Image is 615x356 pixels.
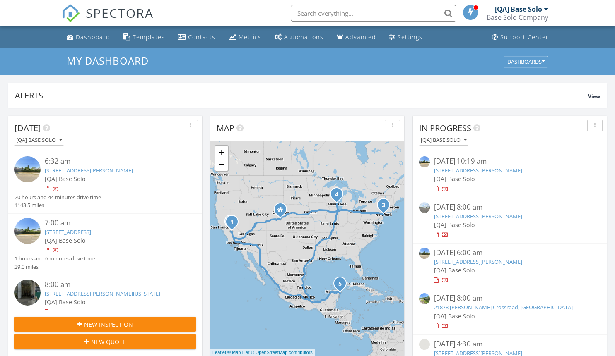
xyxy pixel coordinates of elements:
[489,30,552,45] a: Support Center
[419,202,430,213] img: streetview
[63,30,113,45] a: Dashboard
[45,175,85,183] span: [QA] Base Solo
[175,30,219,45] a: Contacts
[419,202,601,239] a: [DATE] 8:00 am [STREET_ADDRESS][PERSON_NAME] [QA] Base Solo
[67,54,149,67] span: My Dashboard
[345,33,376,41] div: Advanced
[504,56,548,67] button: Dashboards
[14,255,95,263] div: 1 hours and 6 minutes drive time
[188,33,215,41] div: Contacts
[14,334,196,349] button: New Quote
[227,350,250,355] a: © MapTiler
[495,5,542,13] div: [QA] Base Solo
[421,137,467,143] div: [QA] Base Solo
[45,156,181,167] div: 6:32 am
[14,201,101,209] div: 1143.5 miles
[335,192,338,198] i: 4
[14,218,41,244] img: streetview
[419,339,430,350] img: streetview
[434,266,475,274] span: [QA] Base Solo
[434,339,585,349] div: [DATE] 4:30 am
[225,30,265,45] a: Metrics
[239,33,261,41] div: Metrics
[14,122,41,134] span: [DATE]
[91,337,126,346] span: New Quote
[434,221,475,229] span: [QA] Base Solo
[419,293,430,304] img: streetview
[434,248,585,258] div: [DATE] 6:00 am
[14,263,95,271] div: 29.0 miles
[86,4,154,22] span: SPECTORA
[284,33,323,41] div: Automations
[434,312,475,320] span: [QA] Base Solo
[333,30,379,45] a: Advanced
[45,298,85,306] span: [QA] Base Solo
[419,248,601,284] a: [DATE] 6:00 am [STREET_ADDRESS][PERSON_NAME] [QA] Base Solo
[14,317,196,332] button: New Inspection
[487,13,548,22] div: Base Solo Company
[45,167,133,174] a: [STREET_ADDRESS][PERSON_NAME]
[133,33,165,41] div: Templates
[386,30,426,45] a: Settings
[434,156,585,167] div: [DATE] 10:19 am
[434,293,585,303] div: [DATE] 8:00 am
[14,156,41,182] img: streetview
[588,93,600,100] span: View
[382,203,385,208] i: 3
[215,146,228,158] a: Zoom in
[62,4,80,22] img: The Best Home Inspection Software - Spectora
[434,303,573,311] a: 21878 [PERSON_NAME] Crossroad, [GEOGRAPHIC_DATA]
[15,90,588,101] div: Alerts
[419,156,430,167] img: streetview
[45,290,160,297] a: [STREET_ADDRESS][PERSON_NAME][US_STATE]
[383,205,388,210] div: 123 William St, New York, NY 10038
[217,122,234,134] span: Map
[434,258,522,265] a: [STREET_ADDRESS][PERSON_NAME]
[215,158,228,171] a: Zoom out
[62,11,154,29] a: SPECTORA
[434,167,522,174] a: [STREET_ADDRESS][PERSON_NAME]
[16,137,62,143] div: [QA] Base Solo
[338,281,342,287] i: 5
[271,30,327,45] a: Automations (Basic)
[212,350,226,355] a: Leaflet
[337,194,342,199] div: 5461 N 64th St, Milwaukee, WI 53218
[76,33,110,41] div: Dashboard
[230,220,234,225] i: 1
[291,5,456,22] input: Search everything...
[14,156,196,209] a: 6:32 am [STREET_ADDRESS][PERSON_NAME] [QA] Base Solo 20 hours and 44 minutes drive time 1143.5 miles
[340,283,345,288] div: 77710 Joyce Expressway, South Gisselleshire, CO 81842
[434,175,475,183] span: [QA] Base Solo
[434,202,585,213] div: [DATE] 8:00 am
[84,320,133,329] span: New Inspection
[500,33,549,41] div: Support Center
[14,280,196,332] a: 8:00 am [STREET_ADDRESS][PERSON_NAME][US_STATE] [QA] Base Solo 52 hours and 15 minutes drive time...
[434,213,522,220] a: [STREET_ADDRESS][PERSON_NAME]
[419,135,468,146] button: [QA] Base Solo
[232,222,237,227] div: 656 Angelita Canyon, North Ettieland, CA 93611
[14,135,64,146] button: [QA] Base Solo
[45,237,85,244] span: [QA] Base Solo
[120,30,168,45] a: Templates
[507,59,545,65] div: Dashboards
[45,218,181,228] div: 7:00 am
[419,156,601,193] a: [DATE] 10:19 am [STREET_ADDRESS][PERSON_NAME] [QA] Base Solo
[14,280,41,306] img: streetview
[419,293,601,330] a: [DATE] 8:00 am 21878 [PERSON_NAME] Crossroad, [GEOGRAPHIC_DATA] [QA] Base Solo
[210,349,315,356] div: |
[14,218,196,271] a: 7:00 am [STREET_ADDRESS] [QA] Base Solo 1 hours and 6 minutes drive time 29.0 miles
[45,228,91,236] a: [STREET_ADDRESS]
[419,248,430,258] img: streetview
[398,33,422,41] div: Settings
[280,209,285,214] div: 460 S Marion Pkwy, Denver CO 80209
[251,350,313,355] a: © OpenStreetMap contributors
[45,280,181,290] div: 8:00 am
[419,122,471,134] span: In Progress
[14,194,101,201] div: 20 hours and 44 minutes drive time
